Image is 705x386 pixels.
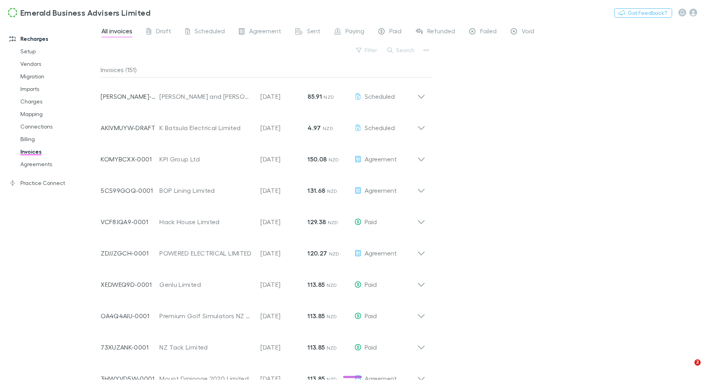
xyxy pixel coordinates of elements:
strong: 129.38 [307,218,326,226]
iframe: Intercom live chat [678,359,697,378]
button: Filter [352,45,382,55]
p: 3HWYVD5W-0001 [101,374,159,383]
a: Emerald Business Advisers Limited [3,3,155,22]
div: KOMYBCXX-0001KPI Group Ltd[DATE]150.08 NZDAgreement [94,140,432,172]
div: 5CS99GOQ-0001BOP Lining Limited[DATE]131.68 NZDAgreement [94,172,432,203]
div: AKIVMUYW-DRAFTK Batsula Electrical Limited[DATE]4.97 NZDScheduled [94,109,432,140]
p: XEDWEQ9D-0001 [101,280,159,289]
a: Charges [13,95,99,108]
span: Agreement [365,375,397,382]
p: [DATE] [260,374,307,383]
a: Recharges [2,33,99,45]
span: NZD [327,282,337,288]
p: VCF8JQA9-0001 [101,217,159,227]
span: Paid [365,343,377,351]
img: Emerald Business Advisers Limited's Logo [8,8,17,17]
p: [DATE] [260,343,307,352]
span: NZD [327,314,337,319]
span: Paid [389,27,401,37]
a: Billing [13,133,99,145]
a: Invoices [13,145,99,158]
span: Agreement [365,155,397,163]
p: [DATE] [260,311,307,321]
div: 73XUZANK-0001NZ Tack Limited[DATE]113.85 NZDPaid [94,328,432,360]
strong: 113.85 [307,375,325,382]
span: NZD [324,94,334,100]
span: NZD [329,157,339,163]
strong: 120.27 [307,249,327,257]
span: Paid [365,281,377,288]
div: [PERSON_NAME]-0187[PERSON_NAME] and [PERSON_NAME][DATE]85.91 NZDScheduled [94,78,432,109]
span: Paid [365,218,377,225]
a: Migration [13,70,99,83]
strong: 113.85 [307,281,325,288]
a: Setup [13,45,99,58]
strong: 150.08 [307,155,327,163]
span: All invoices [101,27,132,37]
p: [DATE] [260,248,307,258]
span: 2 [694,359,701,366]
span: Scheduled [365,92,395,100]
a: Connections [13,120,99,133]
p: [DATE] [260,217,307,227]
h3: Emerald Business Advisers Limited [20,8,150,17]
span: NZD [327,188,338,194]
span: Failed [480,27,497,37]
p: 73XUZANK-0001 [101,343,159,352]
p: [DATE] [260,123,307,132]
button: Got Feedback? [614,8,672,18]
a: Vendors [13,58,99,70]
div: [PERSON_NAME] and [PERSON_NAME] [159,92,253,101]
span: NZD [329,251,340,257]
div: XEDWEQ9D-0001Genlu Limited[DATE]113.85 NZDPaid [94,266,432,297]
strong: 113.85 [307,343,325,351]
a: Practice Connect [2,177,99,189]
p: [PERSON_NAME]-0187 [101,92,159,101]
span: Agreement [249,27,281,37]
span: NZD [323,125,333,131]
span: Draft [156,27,171,37]
p: AKIVMUYW-DRAFT [101,123,159,132]
a: Mapping [13,108,99,120]
strong: 4.97 [307,124,321,132]
div: BOP Lining Limited [159,186,253,195]
strong: 85.91 [307,92,322,100]
div: ZDJJZGCH-0001POWERED ELECTRICAL LIMITED[DATE]120.27 NZDAgreement [94,234,432,266]
p: [DATE] [260,154,307,164]
p: KOMYBCXX-0001 [101,154,159,164]
p: [DATE] [260,92,307,101]
span: Agreement [365,187,397,194]
button: Search [383,45,419,55]
span: Scheduled [365,124,395,131]
span: NZD [327,376,337,382]
p: ZDJJZGCH-0001 [101,248,159,258]
div: K Batsula Electrical Limited [159,123,253,132]
div: Premium Golf Simulators NZ Ltd [159,311,253,321]
p: [DATE] [260,280,307,289]
span: Agreement [365,249,397,257]
div: Hack House Limited [159,217,253,227]
span: Paid [365,312,377,319]
div: VCF8JQA9-0001Hack House Limited[DATE]129.38 NZDPaid [94,203,432,234]
p: 5CS99GOQ-0001 [101,186,159,195]
span: Refunded [427,27,455,37]
span: Paying [345,27,364,37]
a: Agreements [13,158,99,170]
p: [DATE] [260,186,307,195]
span: Sent [307,27,320,37]
div: NZ Tack Limited [159,343,253,352]
a: Imports [13,83,99,95]
div: Mount Drainage 2020 Limited [159,374,253,383]
span: NZD [327,345,337,351]
div: Genlu Limited [159,280,253,289]
div: OA4Q4AIU-0001Premium Golf Simulators NZ Ltd[DATE]113.85 NZDPaid [94,297,432,328]
p: OA4Q4AIU-0001 [101,311,159,321]
div: POWERED ELECTRICAL LIMITED [159,248,253,258]
span: Scheduled [195,27,225,37]
strong: 131.68 [307,187,325,194]
strong: 113.85 [307,312,325,320]
span: Void [522,27,534,37]
span: NZD [328,219,338,225]
div: KPI Group Ltd [159,154,253,164]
